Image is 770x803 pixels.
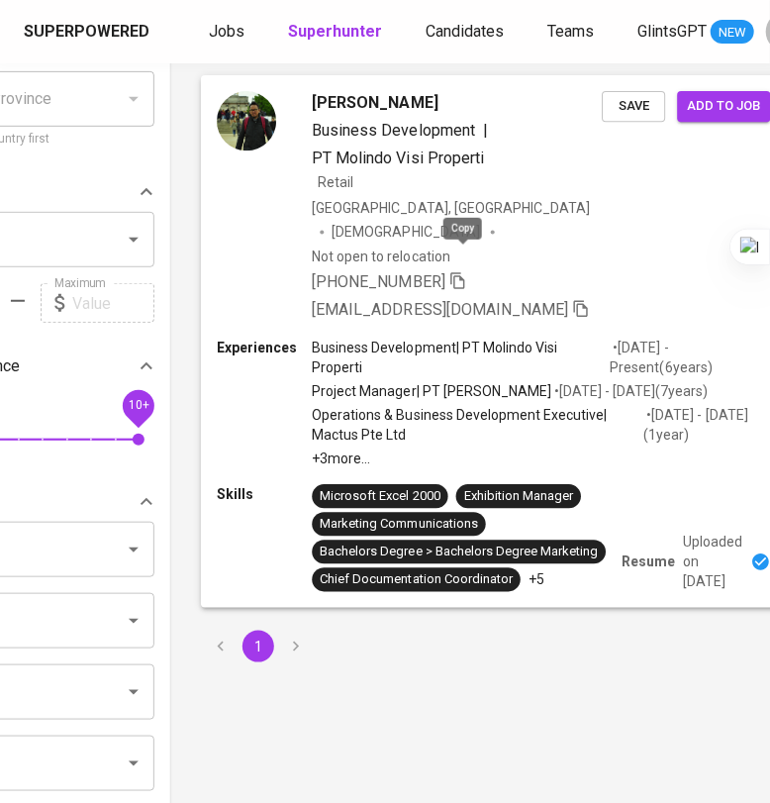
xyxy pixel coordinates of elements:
[320,487,439,506] div: Microsoft Excel 2000
[426,20,508,45] a: Candidates
[202,631,315,662] nav: pagination navigation
[120,607,147,635] button: Open
[320,543,598,561] div: Bachelors Degree > Bachelors Degree Marketing
[637,20,754,45] a: GlintsGPT NEW
[547,22,594,41] span: Teams
[312,449,770,468] p: +3 more ...
[318,174,353,190] span: Retail
[312,149,484,167] span: PT Molindo Visi Properti
[120,750,147,777] button: Open
[288,22,382,41] b: Superhunter
[24,21,153,44] a: Superpowered
[128,399,148,413] span: 10+
[312,246,449,265] p: Not open to relocation
[612,95,655,118] span: Save
[622,552,675,571] p: Resume
[24,21,149,44] div: Superpowered
[120,678,147,706] button: Open
[217,338,312,357] p: Experiences
[312,91,437,115] span: [PERSON_NAME]
[72,283,154,323] input: Value
[483,119,488,143] span: |
[242,631,274,662] button: page 1
[312,405,643,445] p: Operations & Business Development Executive | Mactus Pte Ltd
[602,91,665,122] button: Save
[209,20,248,45] a: Jobs
[288,20,386,45] a: Superhunter
[320,515,477,534] div: Marketing Communications
[711,23,754,43] span: NEW
[426,22,504,41] span: Candidates
[312,338,610,377] p: Business Development | PT Molindo Visi Properti
[209,22,244,41] span: Jobs
[312,299,568,318] span: [EMAIL_ADDRESS][DOMAIN_NAME]
[312,121,474,140] span: Business Development
[333,222,483,242] span: [DEMOGRAPHIC_DATA]
[312,381,551,401] p: Project Manager | PT [PERSON_NAME]
[547,20,598,45] a: Teams
[551,381,708,401] p: • [DATE] - [DATE] ( 7 years )
[217,91,276,151] img: 1ccd41be7c27dcd2978414ade5e36215.jpg
[312,271,444,290] span: [PHONE_NUMBER]
[637,22,707,41] span: GlintsGPT
[684,532,743,591] p: Uploaded on [DATE]
[120,536,147,563] button: Open
[529,569,544,589] p: +5
[120,226,147,253] button: Open
[464,487,573,506] div: Exhibition Manager
[217,484,312,504] p: Skills
[688,95,761,118] span: Add to job
[320,570,513,589] div: Chief Documentation Coordinator
[312,198,590,218] div: [GEOGRAPHIC_DATA], [GEOGRAPHIC_DATA]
